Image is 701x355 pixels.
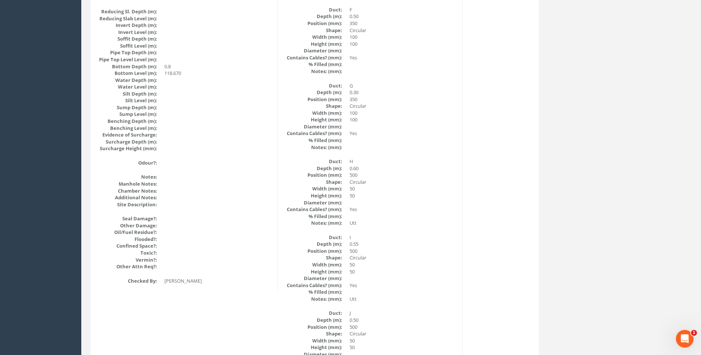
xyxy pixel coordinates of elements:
dt: Seal Damage?: [98,215,157,222]
dd: 0.50 [350,317,457,324]
dt: Shape: [283,27,342,34]
dt: Pipe Top Level Level (m): [98,56,157,63]
dt: Height (mm): [283,344,342,351]
dt: Silt Level (m): [98,97,157,104]
dt: Contains Cables? (mm): [283,282,342,289]
dt: % Filled (mm): [283,137,342,144]
dt: Duct: [283,310,342,317]
dt: Reducing Slab Level (m): [98,15,157,22]
dt: Oil/Fuel Residue?: [98,229,157,236]
dt: Other Attn Req?: [98,263,157,270]
dd: 350 [350,20,457,27]
dd: H [350,158,457,165]
dt: Notes: (mm): [283,220,342,227]
dt: Contains Cables? (mm): [283,206,342,213]
dt: Evidence of Surcharge: [98,131,157,138]
dd: 0.60 [350,165,457,172]
dd: Circular [350,330,457,337]
dd: 100 [350,116,457,123]
dd: Circular [350,254,457,261]
dd: 50 [350,268,457,275]
dt: Invert Level (m): [98,29,157,36]
dd: 500 [350,324,457,331]
dd: 500 [350,172,457,179]
dt: Toxic?: [98,249,157,256]
dt: Depth (m): [283,241,342,248]
dt: Checked By: [98,278,157,285]
dt: Soffit Level (m): [98,42,157,49]
dt: Width (mm): [283,337,342,344]
dt: Shape: [283,179,342,186]
dt: Diameter (mm): [283,47,342,54]
dt: Additional Notes: [98,194,157,201]
dt: Contains Cables? (mm): [283,54,342,61]
dt: Chamber Notes: [98,187,157,194]
dt: Depth (m): [283,89,342,96]
dt: Other Damage: [98,222,157,229]
dt: Depth (m): [283,13,342,20]
dt: Duct: [283,6,342,13]
dd: J [350,310,457,317]
dd: Yes [350,130,457,137]
dt: Silt Depth (m): [98,90,157,97]
dt: Shape: [283,254,342,261]
dt: Water Level (m): [98,83,157,90]
dd: 118.670 [164,70,272,77]
dd: I [350,234,457,241]
dd: 50 [350,192,457,199]
dd: 0.50 [350,13,457,20]
dd: 350 [350,96,457,103]
dt: % Filled (mm): [283,61,342,68]
dd: Yes [350,54,457,61]
dt: Diameter (mm): [283,199,342,206]
dt: Sump Level (m): [98,111,157,118]
dd: Circular [350,103,457,110]
dt: % Filled (mm): [283,213,342,220]
dd: G [350,82,457,89]
dt: Surcharge Height (mm): [98,145,157,152]
dd: 0.30 [350,89,457,96]
dt: % Filled (mm): [283,289,342,296]
dt: Depth (m): [283,165,342,172]
dt: Site Description: [98,201,157,208]
dt: Notes: (mm): [283,144,342,151]
dd: [PERSON_NAME] [164,278,272,285]
dt: Height (mm): [283,192,342,199]
dt: Pipe Top Depth (m): [98,49,157,56]
dt: Shape: [283,103,342,110]
dt: Duct: [283,158,342,165]
dt: Bottom Depth (m): [98,63,157,70]
dd: Utt [350,220,457,227]
dt: Sump Depth (m): [98,104,157,111]
dt: Height (mm): [283,41,342,48]
dd: F [350,6,457,13]
dd: 50 [350,344,457,351]
dt: Diameter (mm): [283,123,342,130]
dt: Soffit Depth (m): [98,35,157,42]
dt: Width (mm): [283,261,342,268]
dt: Flooded?: [98,236,157,243]
dt: Width (mm): [283,110,342,117]
dt: Water Depth (m): [98,77,157,84]
dt: Height (mm): [283,116,342,123]
dt: Height (mm): [283,268,342,275]
dd: 50 [350,261,457,268]
dt: Shape: [283,330,342,337]
dd: 0.8 [164,63,272,70]
dd: 100 [350,110,457,117]
dd: Circular [350,179,457,186]
dt: Position (mm): [283,324,342,331]
dt: Confined Space?: [98,242,157,249]
dt: Notes: (mm): [283,68,342,75]
dt: Odour?: [98,159,157,166]
dt: Diameter (mm): [283,275,342,282]
dt: Position (mm): [283,172,342,179]
dt: Duct: [283,82,342,89]
dd: Yes [350,206,457,213]
dd: Yes [350,282,457,289]
dt: Position (mm): [283,20,342,27]
iframe: Intercom live chat [676,330,694,348]
dt: Width (mm): [283,185,342,192]
dt: Contains Cables? (mm): [283,130,342,137]
dt: Position (mm): [283,248,342,255]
